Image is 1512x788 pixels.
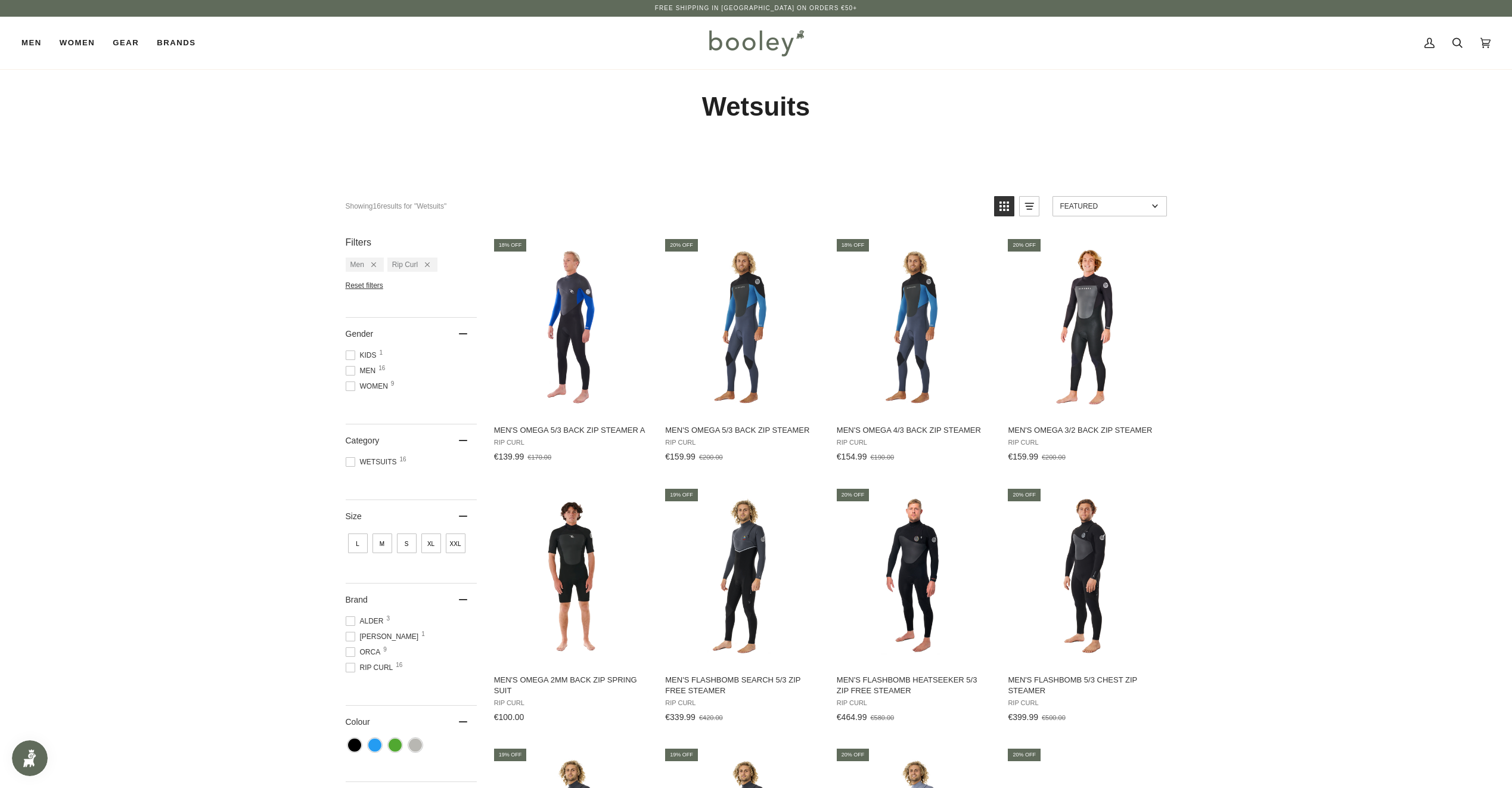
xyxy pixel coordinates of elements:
span: €399.99 [1008,712,1038,722]
span: Men's Omega 5/3 Back Zip Steamer [665,425,819,436]
span: Rip Curl [392,260,418,269]
div: 19% off [494,749,527,761]
div: Showing results for "Wetsuits" [346,196,447,216]
span: Colour: Green [389,739,402,752]
div: 19% off [665,489,698,501]
span: €500.00 [1042,714,1066,721]
span: €420.00 [699,714,723,721]
span: 9 [391,381,395,387]
a: Men's FlashBomb 5/3 Chest Zip Steamer [1006,487,1164,727]
span: Brand [346,595,368,604]
span: Men's FlashBomb Search 5/3 Zip Free Steamer [665,675,819,696]
div: 18% off [837,239,870,252]
img: Rip Curl Men's Omega 3/2 Back Zip Steamer Black - Booley Galway [1006,248,1164,406]
img: Rip Curl Men's Flashbomb 5/3 Chest Zip Steamer Black - Booley Galway [1006,497,1164,655]
b: 16 [373,202,381,210]
a: View grid mode [994,196,1014,216]
span: Size: XXL [446,533,465,553]
span: Men's Omega 3/2 Back Zip Steamer [1008,425,1162,436]
div: 20% off [665,239,698,252]
iframe: Button to open loyalty program pop-up [12,740,48,776]
a: Men's Omega 5/3 Back Zip Steamer A [492,237,650,466]
span: €139.99 [494,452,524,461]
span: Rip Curl [346,662,397,673]
div: 19% off [665,749,698,761]
span: Men [350,260,364,269]
span: Women [346,381,392,392]
img: Booley [704,26,808,60]
span: €200.00 [1042,454,1066,461]
span: Rip Curl [494,439,648,446]
span: Reset filters [346,281,383,290]
span: €159.99 [1008,452,1038,461]
span: Men's Omega 2mm Back Zip Spring Suit [494,675,648,696]
span: Men's Omega 4/3 Back Zip Steamer [837,425,991,436]
div: 20% off [837,749,870,761]
a: Women [51,17,104,69]
span: Colour: Grey [409,739,422,752]
span: Men's FlashBomb 5/3 Chest Zip Steamer [1008,675,1162,696]
span: Featured [1060,202,1148,210]
img: Rip Curl Men's Omega 2mm Back Zip Spring Suit Black - Booley Galway [492,497,650,655]
span: €154.99 [837,452,867,461]
span: 1 [421,631,425,637]
img: Rip Curl Men's FlashBomb HeatSeeker 5/3 Zip Free Steamer Black - Booley Galway [835,497,993,655]
span: Size: S [397,533,417,553]
span: 9 [383,647,387,653]
span: Kids [346,350,380,361]
span: Size: L [348,533,368,553]
a: Sort options [1052,196,1167,216]
a: Men [21,17,51,69]
img: Rip Curl Men's FlashBomb Search 5/3 Zip Free Steamer Charcoal - Booley Galway [663,497,821,655]
span: Women [60,37,95,49]
span: 3 [387,616,390,622]
span: Rip Curl [665,699,819,707]
span: Wetsuits [346,457,400,467]
span: Brands [157,37,195,49]
div: 18% off [494,239,527,252]
span: €580.00 [870,714,894,721]
h1: Wetsuits [346,91,1167,123]
span: 16 [400,457,406,463]
div: 20% off [1008,489,1041,501]
a: Men's Omega 2mm Back Zip Spring Suit [492,487,650,727]
a: Men's Omega 3/2 Back Zip Steamer [1006,237,1164,466]
span: €170.00 [527,454,551,461]
span: €190.00 [870,454,894,461]
div: 20% off [1008,749,1041,761]
li: Reset filters [346,281,477,290]
span: €159.99 [665,452,696,461]
div: Remove filter: Rip Curl [418,260,430,269]
img: Rip Curl Men's Omega 4/3 Back Zip Steamer Blue - Booley Galway [835,248,993,406]
a: Men's Omega 4/3 Back Zip Steamer [835,237,993,466]
span: Rip Curl [494,699,648,707]
span: Rip Curl [837,439,991,446]
div: 20% off [837,489,870,501]
span: Size [346,511,362,521]
span: Rip Curl [1008,439,1162,446]
span: Gear [113,37,139,49]
span: Men's FlashBomb HeatSeeker 5/3 Zip Free Steamer [837,675,991,696]
a: Men's Omega 5/3 Back Zip Steamer [663,237,821,466]
span: Colour: Blue [368,739,381,752]
img: Rip Curl Men's Omega 5/3 Back Zip Steamer A Blue - Booley Galway [492,248,650,406]
span: €339.99 [665,712,696,722]
a: Men's FlashBomb HeatSeeker 5/3 Zip Free Steamer [835,487,993,727]
span: [PERSON_NAME] [346,631,423,642]
span: Category [346,436,380,445]
span: Men's Omega 5/3 Back Zip Steamer A [494,425,648,436]
a: Gear [104,17,148,69]
span: 16 [396,662,402,668]
span: Colour: Black [348,739,361,752]
span: Alder [346,616,387,626]
span: Men [21,37,42,49]
div: 20% off [1008,239,1041,252]
a: Men's FlashBomb Search 5/3 Zip Free Steamer [663,487,821,727]
a: View list mode [1019,196,1039,216]
span: Colour [346,717,379,727]
a: Brands [148,17,204,69]
span: €100.00 [494,712,524,722]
